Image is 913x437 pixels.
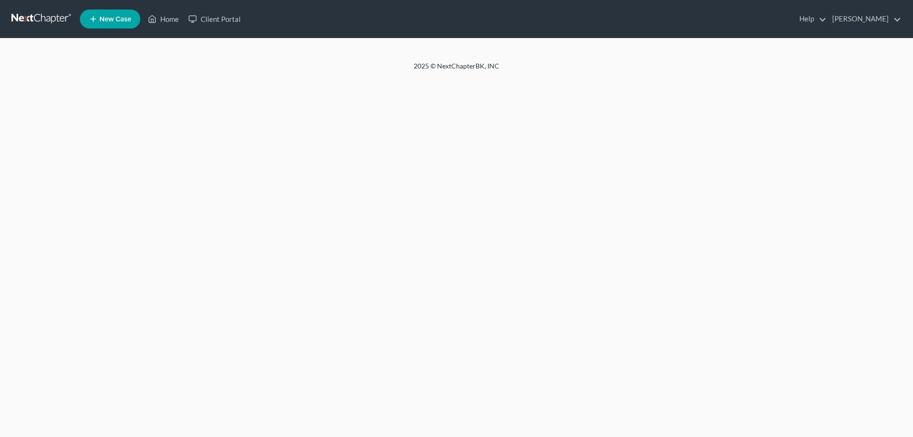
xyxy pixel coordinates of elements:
[827,10,901,28] a: [PERSON_NAME]
[795,10,826,28] a: Help
[185,61,728,78] div: 2025 © NextChapterBK, INC
[80,10,140,29] new-legal-case-button: New Case
[143,10,184,28] a: Home
[184,10,245,28] a: Client Portal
